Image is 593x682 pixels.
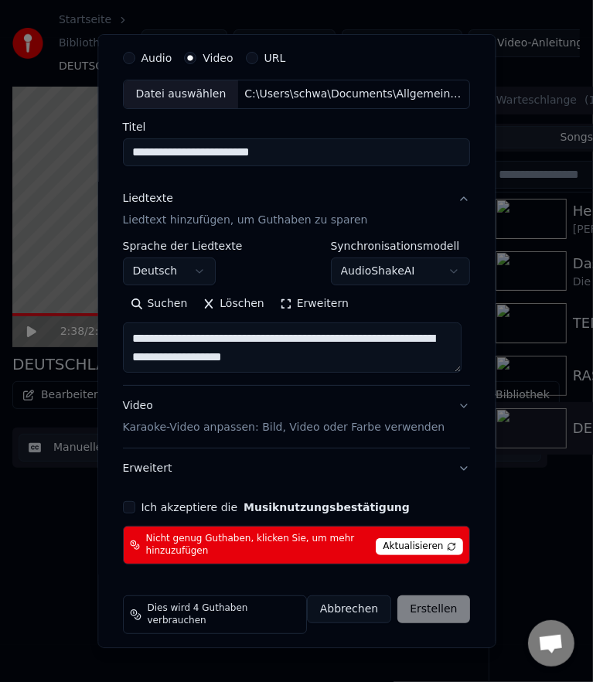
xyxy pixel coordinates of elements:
div: Liedtexte [123,191,173,206]
button: Erweitert [123,449,470,489]
button: Ich akzeptiere die [244,503,411,513]
p: Karaoke-Video anpassen: Bild, Video oder Farbe verwenden [123,421,445,436]
div: C:\Users\schwa\Documents\Allgemein\30igster Bday\Karaoke\Original\[PERSON_NAME] - YouTube.mp4 [239,87,469,102]
label: Ich akzeptiere die [141,503,410,513]
p: Liedtext hinzufügen, um Guthaben zu sparen [123,213,368,228]
button: Erweitern [272,292,356,316]
button: Suchen [123,292,196,316]
label: Audio [141,53,172,63]
span: Aktualisieren [377,538,463,555]
div: Video [123,399,445,436]
label: URL [264,53,286,63]
button: VideoKaraoke-Video anpassen: Bild, Video oder Farbe verwenden [123,387,470,448]
label: Sprache der Liedtexte [123,240,243,251]
div: Datei auswählen [124,80,239,108]
label: Synchronisationsmodell [331,240,470,251]
button: Abbrechen [307,595,391,623]
button: Löschen [196,292,272,316]
span: Nicht genug Guthaben, klicken Sie, um mehr hinzuzufügen [146,534,370,558]
label: Video [203,53,233,63]
button: LiedtexteLiedtext hinzufügen, um Guthaben zu sparen [123,179,470,240]
span: Dies wird 4 Guthaben verbrauchen [148,602,300,627]
div: LiedtexteLiedtext hinzufügen, um Guthaben zu sparen [123,240,470,386]
label: Titel [123,121,470,132]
